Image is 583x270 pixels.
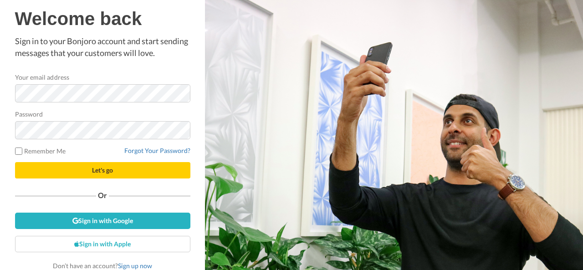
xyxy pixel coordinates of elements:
span: Don’t have an account? [53,262,152,270]
label: Password [15,109,43,119]
button: Let's go [15,162,190,178]
a: Sign in with Google [15,213,190,229]
h1: Welcome back [15,9,190,29]
span: Or [96,192,109,199]
a: Sign in with Apple [15,236,190,252]
a: Forgot Your Password? [124,147,190,154]
p: Sign in to your Bonjoro account and start sending messages that your customers will love. [15,36,190,59]
input: Remember Me [15,148,22,155]
label: Remember Me [15,146,66,156]
span: Let's go [92,166,113,174]
a: Sign up now [118,262,152,270]
label: Your email address [15,72,69,82]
